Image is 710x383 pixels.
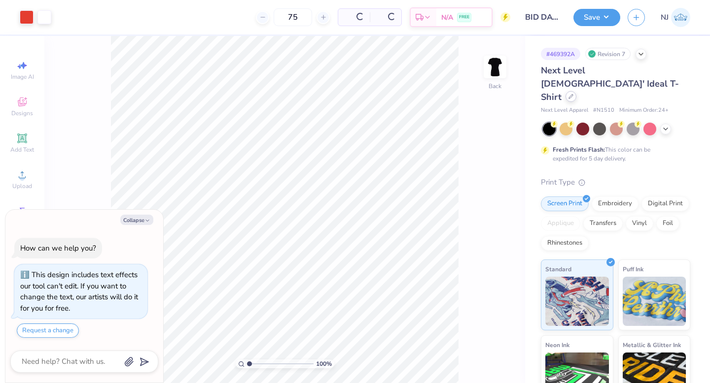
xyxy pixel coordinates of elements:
div: Vinyl [626,216,653,231]
span: 100 % [316,359,332,368]
div: Rhinestones [541,236,589,251]
div: Print Type [541,177,690,188]
span: # N1510 [593,106,614,115]
div: Digital Print [641,196,689,211]
input: Untitled Design [518,7,566,27]
input: – – [274,8,312,26]
img: Puff Ink [623,277,686,326]
span: N/A [441,12,453,23]
span: Puff Ink [623,264,643,274]
img: Standard [545,277,609,326]
div: Screen Print [541,196,589,211]
span: Minimum Order: 24 + [619,106,669,115]
span: Next Level Apparel [541,106,588,115]
div: This color can be expedited for 5 day delivery. [553,145,674,163]
div: This design includes text effects our tool can't edit. If you want to change the text, our artist... [20,270,138,313]
div: Applique [541,216,580,231]
div: How can we help you? [20,243,96,253]
span: Metallic & Glitter Ink [623,340,681,350]
span: Add Text [10,146,34,154]
span: Next Level [DEMOGRAPHIC_DATA]' Ideal T-Shirt [541,64,679,103]
div: Embroidery [592,196,639,211]
span: FREE [459,14,469,21]
span: Designs [11,109,33,117]
span: NJ [661,12,669,23]
span: Neon Ink [545,340,569,350]
strong: Fresh Prints Flash: [553,146,605,154]
div: Revision 7 [585,48,631,60]
button: Request a change [17,323,79,338]
div: # 469392A [541,48,580,60]
a: NJ [661,8,690,27]
div: Back [489,82,501,91]
div: Transfers [583,216,623,231]
button: Collapse [120,215,153,225]
span: Upload [12,182,32,190]
div: Foil [656,216,679,231]
img: Back [485,57,505,77]
span: Standard [545,264,571,274]
button: Save [573,9,620,26]
img: Nidhi Jariwala [671,8,690,27]
span: Image AI [11,73,34,81]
